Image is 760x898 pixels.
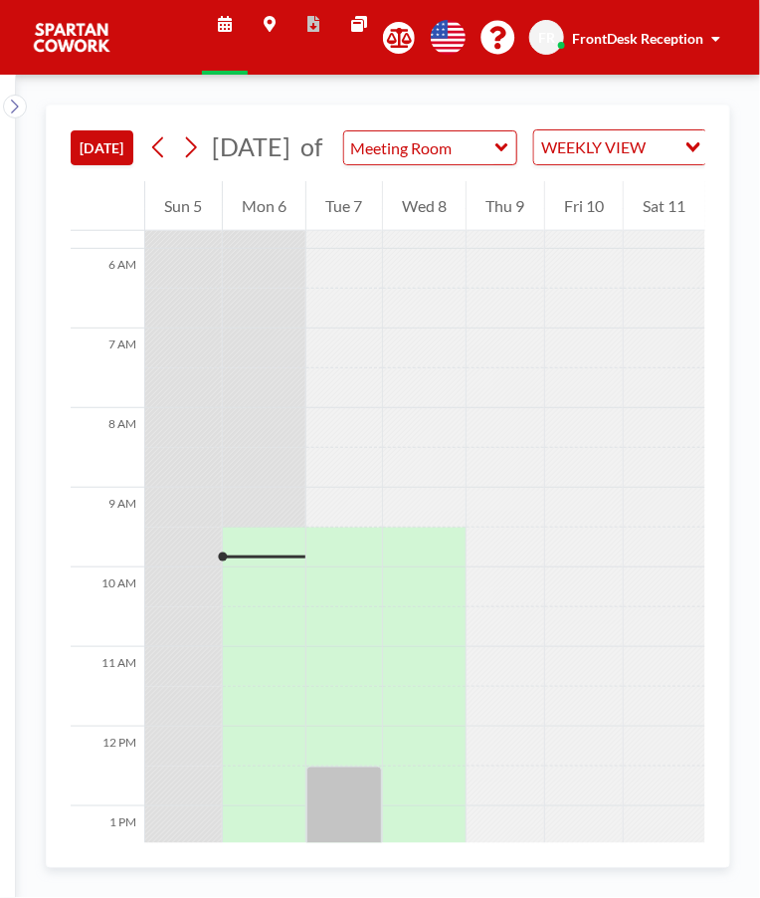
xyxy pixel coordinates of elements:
div: Fri 10 [545,181,624,231]
div: 11 AM [71,647,144,727]
div: 10 AM [71,567,144,647]
input: Meeting Room [344,131,496,164]
span: [DATE] [212,131,290,161]
div: Mon 6 [223,181,306,231]
span: WEEKLY VIEW [538,134,651,160]
div: 9 AM [71,488,144,567]
button: [DATE] [71,130,133,165]
div: Thu 9 [467,181,544,231]
div: Sat 11 [624,181,705,231]
input: Search for option [653,134,673,160]
div: Wed 8 [383,181,467,231]
span: of [300,131,322,162]
span: FR [538,29,555,47]
div: 6 AM [71,249,144,329]
img: organization-logo [32,18,111,58]
div: Search for option [534,130,706,164]
div: 8 AM [71,408,144,488]
div: Tue 7 [306,181,382,231]
div: Sun 5 [145,181,222,231]
div: 12 PM [71,727,144,806]
div: 1 PM [71,806,144,886]
span: FrontDesk Reception [572,30,703,47]
div: 7 AM [71,329,144,408]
